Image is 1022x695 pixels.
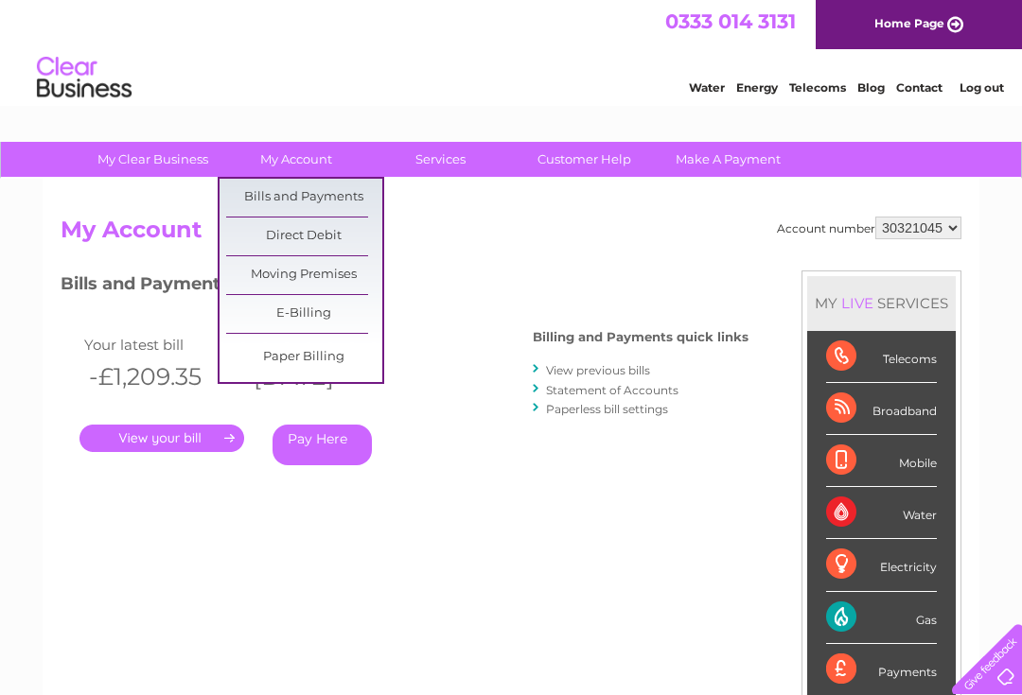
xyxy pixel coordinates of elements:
[546,402,668,416] a: Paperless bill settings
[61,217,961,252] h2: My Account
[226,256,382,294] a: Moving Premises
[826,539,937,591] div: Electricity
[960,80,1004,95] a: Log out
[362,142,519,177] a: Services
[226,295,382,333] a: E-Billing
[650,142,806,177] a: Make A Payment
[226,179,382,217] a: Bills and Payments
[61,270,749,304] h3: Bills and Payments
[857,80,885,95] a: Blog
[826,644,937,695] div: Payments
[777,217,961,239] div: Account number
[226,339,382,376] a: Paper Billing
[826,435,937,487] div: Mobile
[736,80,778,95] a: Energy
[689,80,725,95] a: Water
[75,142,231,177] a: My Clear Business
[546,383,678,397] a: Statement of Accounts
[546,363,650,377] a: View previous bills
[826,592,937,644] div: Gas
[837,294,877,312] div: LIVE
[826,383,937,435] div: Broadband
[79,332,244,357] td: Your latest bill
[79,357,244,396] th: -£1,209.35
[807,276,956,330] div: MY SERVICES
[226,217,382,255] a: Direct Debit
[65,10,960,92] div: Clear Business is a trading name of Verastar Limited (registered in [GEOGRAPHIC_DATA] No. 3667643...
[665,9,796,33] a: 0333 014 3131
[273,425,372,465] a: Pay Here
[789,80,846,95] a: Telecoms
[533,330,749,344] h4: Billing and Payments quick links
[219,142,375,177] a: My Account
[826,331,937,383] div: Telecoms
[36,49,132,107] img: logo.png
[506,142,662,177] a: Customer Help
[79,425,244,452] a: .
[896,80,943,95] a: Contact
[826,487,937,539] div: Water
